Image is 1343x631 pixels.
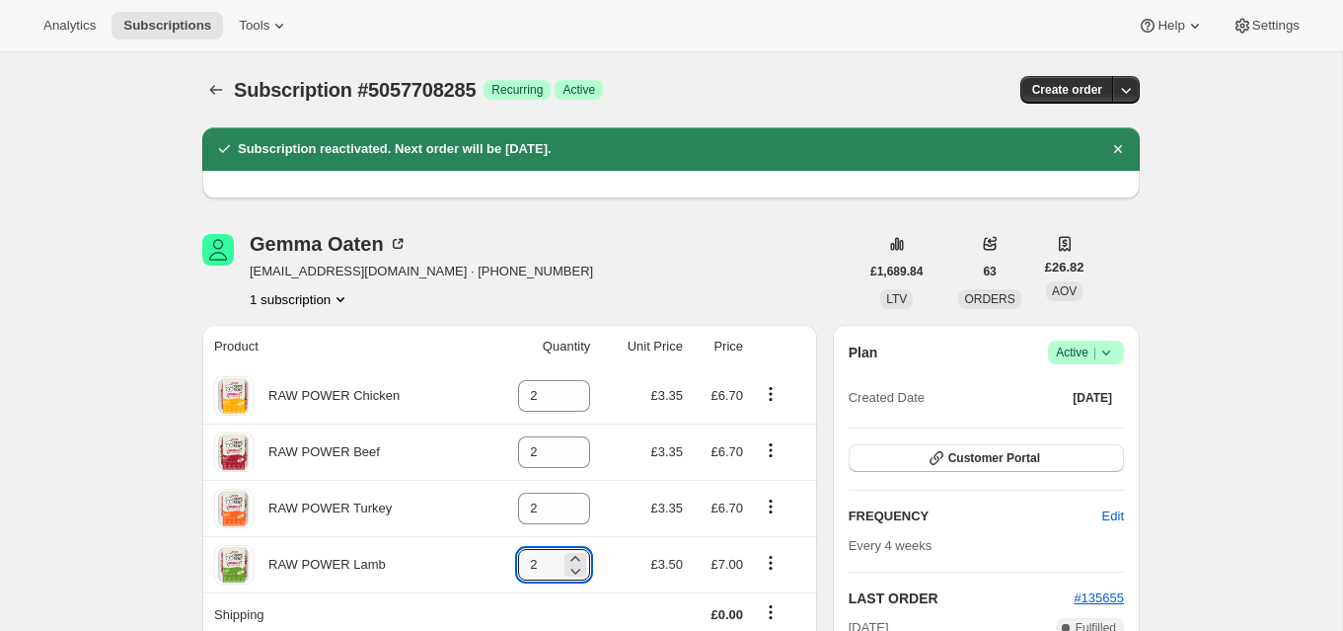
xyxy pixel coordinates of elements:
span: | [1093,345,1096,360]
button: #135655 [1074,589,1124,608]
span: [DATE] [1073,390,1112,406]
span: Help [1157,18,1184,34]
span: Every 4 weeks [849,538,933,553]
button: [DATE] [1061,384,1124,412]
button: Subscriptions [112,12,223,39]
span: [EMAIL_ADDRESS][DOMAIN_NAME] · [PHONE_NUMBER] [250,262,593,281]
span: £26.82 [1045,258,1084,277]
button: Shipping actions [755,601,786,623]
img: product img [214,433,254,472]
button: Product actions [755,496,786,517]
span: £3.35 [650,388,683,403]
span: LTV [886,292,907,306]
span: £7.00 [711,557,744,572]
div: RAW POWER Beef [254,442,380,462]
a: #135655 [1074,591,1124,605]
button: Product actions [250,289,350,309]
button: Settings [1221,12,1311,39]
img: product img [214,545,254,585]
button: Create order [1020,76,1114,104]
h2: LAST ORDER [849,589,1075,608]
span: Settings [1252,18,1300,34]
span: £6.70 [711,501,744,515]
span: £6.70 [711,388,744,403]
button: Analytics [32,12,108,39]
span: Create order [1032,82,1102,98]
button: Edit [1090,501,1136,532]
div: RAW POWER Chicken [254,386,400,406]
span: Edit [1102,507,1124,526]
span: AOV [1052,284,1077,298]
th: Unit Price [596,325,689,368]
span: 63 [983,264,996,279]
button: £1,689.84 [858,258,934,285]
button: 63 [971,258,1007,285]
span: Analytics [43,18,96,34]
th: Quantity [482,325,597,368]
span: Gemma Oaten [202,234,234,266]
button: Subscriptions [202,76,230,104]
button: Help [1126,12,1216,39]
h2: Subscription reactivated. Next order will be [DATE]. [238,139,552,159]
span: Created Date [849,388,925,408]
span: £3.35 [650,444,683,459]
span: £3.35 [650,501,683,515]
span: £1,689.84 [870,264,923,279]
img: product img [214,376,254,416]
button: Dismiss notification [1104,135,1132,163]
button: Customer Portal [849,444,1124,472]
img: product img [214,489,254,528]
div: RAW POWER Lamb [254,555,386,575]
span: Recurring [491,82,543,98]
span: £0.00 [711,607,744,622]
th: Product [202,325,482,368]
h2: Plan [849,343,878,362]
div: Gemma Oaten [250,234,408,254]
button: Product actions [755,383,786,405]
span: £3.50 [650,557,683,572]
span: Active [1056,343,1116,362]
span: Customer Portal [948,450,1040,466]
span: Subscriptions [123,18,211,34]
span: Active [562,82,595,98]
th: Price [689,325,749,368]
button: Product actions [755,552,786,574]
span: Tools [239,18,269,34]
h2: FREQUENCY [849,507,1102,526]
button: Product actions [755,439,786,461]
div: RAW POWER Turkey [254,499,392,518]
span: ORDERS [964,292,1014,306]
span: £6.70 [711,444,744,459]
span: Subscription #5057708285 [234,79,476,101]
button: Tools [227,12,301,39]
